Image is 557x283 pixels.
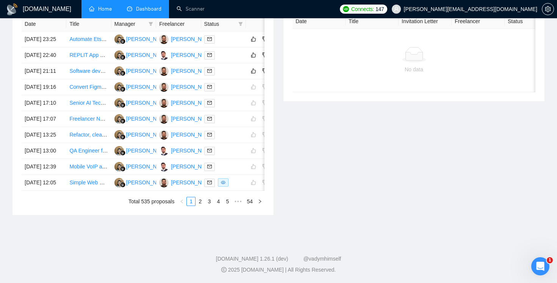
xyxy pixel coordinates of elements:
button: left [177,197,186,206]
a: AA[PERSON_NAME] [159,179,214,185]
td: REPLIT App Development for Sales- Supplier-Driver Connection [66,47,111,63]
div: [PERSON_NAME] [171,99,214,107]
td: Refactor, clean and stabilise my react / supabase web application [66,127,111,143]
th: Date [22,17,66,31]
img: ES [114,98,124,108]
span: dislike [262,52,268,58]
img: logo [6,3,18,16]
button: right [255,197,264,206]
img: ES [114,114,124,124]
span: left [180,199,184,204]
a: ES[PERSON_NAME] [114,163,170,169]
a: Refactor, clean and stabilise my react / supabase web application [69,132,223,138]
div: [PERSON_NAME] [171,130,214,139]
div: [PERSON_NAME] [126,146,170,155]
span: 1 [547,257,553,263]
span: right [258,199,262,204]
a: QA Engineer for Digital Twin Project [69,148,153,154]
th: Freelancer [452,14,505,29]
span: 147 [376,5,384,13]
img: AA [159,98,169,108]
a: setting [542,6,554,12]
button: like [249,35,258,44]
li: Next 5 Pages [232,197,244,206]
img: ES [114,66,124,76]
span: Dashboard [136,6,161,12]
span: filter [238,22,243,26]
div: [PERSON_NAME] [126,115,170,123]
div: [PERSON_NAME] [126,99,170,107]
span: Connects: [351,5,374,13]
td: Software developer for Trucking TMS needed. Must have previous experience [66,63,111,79]
img: FM [159,162,169,171]
span: mail [207,132,212,137]
img: gigradar-bm.png [120,150,125,156]
div: [PERSON_NAME] [171,67,214,75]
div: [PERSON_NAME] [171,35,214,43]
td: [DATE] 13:00 [22,143,66,159]
a: homeHome [89,6,112,12]
div: [PERSON_NAME] [126,130,170,139]
button: setting [542,3,554,15]
a: AA[PERSON_NAME] [159,36,214,42]
li: Previous Page [177,197,186,206]
td: [DATE] 17:07 [22,111,66,127]
li: 4 [214,197,223,206]
a: [DOMAIN_NAME] 1.26.1 (dev) [216,256,288,262]
a: FM[PERSON_NAME] [159,52,214,58]
a: Senior AI Technology Futurist – Builder [69,100,161,106]
td: [DATE] 12:05 [22,175,66,191]
a: AA[PERSON_NAME] [159,99,214,105]
a: ES[PERSON_NAME] [114,36,170,42]
td: [DATE] 19:16 [22,79,66,95]
a: FM[PERSON_NAME] [159,163,214,169]
span: filter [237,18,244,30]
img: gigradar-bm.png [120,71,125,76]
span: dislike [262,68,268,74]
div: [PERSON_NAME] [171,178,214,187]
a: Software developer for Trucking TMS needed. Must have previous experience [69,68,252,74]
a: ES[PERSON_NAME] [114,83,170,90]
td: Mobile VoIP application Developer Needed – Fix Wake-Up & Incoming Call Pop-Up Issues (Android/iOS) [66,159,111,175]
th: Invitation Letter [399,14,452,29]
a: Convert Figma Design to Responsive Static Website [69,84,192,90]
div: [PERSON_NAME] [171,51,214,59]
a: Mobile VoIP application Developer Needed – Fix Wake-Up & Incoming Call Pop-Up Issues (Android/iOS) [69,164,315,170]
span: mail [207,164,212,169]
img: ES [114,178,124,187]
span: filter [147,18,155,30]
span: mail [207,116,212,121]
th: Freelancer [156,17,201,31]
img: AA [159,130,169,140]
span: copyright [221,267,227,272]
img: AA [159,66,169,76]
a: REPLIT App Development for Sales- Supplier-Driver Connection [69,52,221,58]
td: [DATE] 12:39 [22,159,66,175]
a: 3 [205,197,213,206]
a: FM[PERSON_NAME] [159,147,214,153]
a: Freelancer Needed for n8n Automation – Autonomous YouTube Video Workflow [69,116,257,122]
span: like [251,36,256,42]
td: [DATE] 22:40 [22,47,66,63]
a: Automate Etsy Orders to Google Sheet via n8n [69,36,180,42]
img: FM [159,146,169,156]
a: ES[PERSON_NAME] [114,99,170,105]
td: Freelancer Needed for n8n Automation – Autonomous YouTube Video Workflow [66,111,111,127]
a: 2 [196,197,204,206]
img: FM [159,50,169,60]
th: Title [66,17,111,31]
td: Simple Web Page for Google Maps Place IDs Search [66,175,111,191]
img: gigradar-bm.png [120,39,125,44]
img: ES [114,162,124,171]
th: Date [293,14,346,29]
span: mail [207,148,212,153]
li: 54 [244,197,255,206]
img: AA [159,178,169,187]
span: mail [207,69,212,73]
li: Next Page [255,197,264,206]
span: mail [207,37,212,41]
a: AA[PERSON_NAME] [159,68,214,74]
td: [DATE] 21:11 [22,63,66,79]
button: like [249,66,258,75]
